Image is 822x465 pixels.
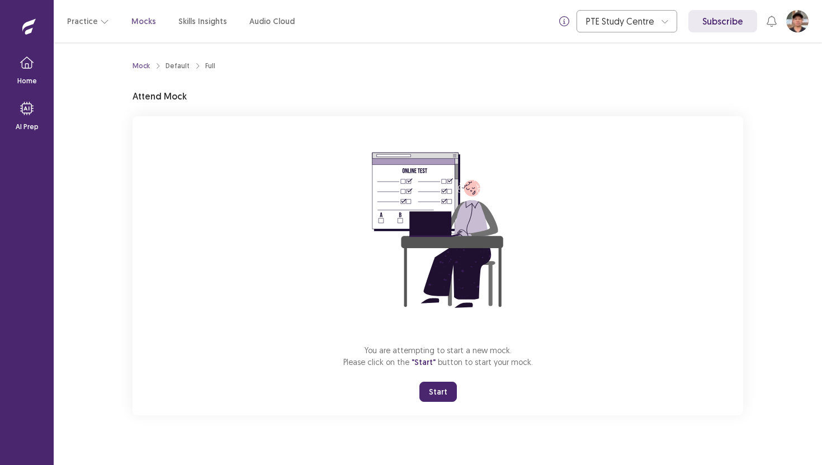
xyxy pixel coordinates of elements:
a: Mocks [131,16,156,27]
nav: breadcrumb [133,61,215,71]
div: Full [205,61,215,71]
button: Start [419,382,457,402]
a: Skills Insights [178,16,227,27]
a: Subscribe [688,10,757,32]
p: AI Prep [16,122,39,132]
button: info [554,11,574,31]
p: Attend Mock [133,89,187,103]
a: Mock [133,61,150,71]
a: Audio Cloud [249,16,295,27]
span: "Start" [412,357,436,367]
p: You are attempting to start a new mock. Please click on the button to start your mock. [343,344,533,368]
p: Home [17,76,37,86]
div: Default [166,61,190,71]
div: PTE Study Centre [586,11,655,32]
img: attend-mock [337,130,538,331]
button: Practice [67,11,109,31]
button: User Profile Image [786,10,809,32]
